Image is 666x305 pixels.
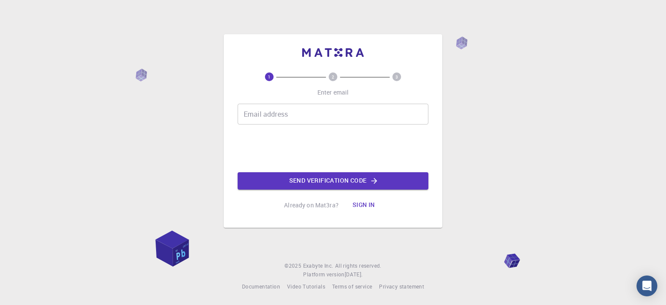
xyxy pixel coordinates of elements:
[317,88,349,97] p: Enter email
[346,197,382,214] button: Sign in
[303,270,344,279] span: Platform version
[335,262,382,270] span: All rights reserved.
[332,74,334,80] text: 2
[379,283,424,290] span: Privacy statement
[345,271,363,278] span: [DATE] .
[242,282,280,291] a: Documentation
[332,282,372,291] a: Terms of service
[267,131,399,165] iframe: reCAPTCHA
[238,172,428,190] button: Send verification code
[332,283,372,290] span: Terms of service
[303,262,333,270] a: Exabyte Inc.
[284,201,339,210] p: Already on Mat3ra?
[395,74,398,80] text: 3
[287,282,325,291] a: Video Tutorials
[242,283,280,290] span: Documentation
[303,262,333,269] span: Exabyte Inc.
[287,283,325,290] span: Video Tutorials
[637,275,657,296] div: Open Intercom Messenger
[379,282,424,291] a: Privacy statement
[345,270,363,279] a: [DATE].
[268,74,271,80] text: 1
[284,262,303,270] span: © 2025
